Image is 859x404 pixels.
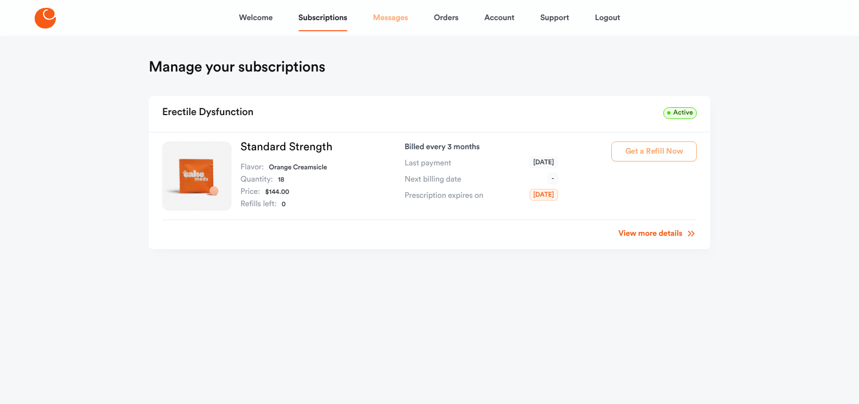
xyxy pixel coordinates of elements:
span: [DATE] [530,189,558,201]
h1: Manage your subscriptions [149,58,325,76]
img: Standard Strength [162,141,232,211]
dt: Refills left: [240,198,276,211]
dd: $144.00 [265,186,289,198]
a: Standard Strength [240,141,332,153]
dd: 0 [281,198,285,211]
a: Account [484,4,515,31]
span: - [548,173,558,184]
h2: Erectile Dysfunction [162,103,253,123]
dt: Quantity: [240,174,273,186]
dd: Orange Creamsicle [269,161,327,174]
span: Active [663,107,697,119]
dt: Price: [240,186,260,198]
a: View more details [619,228,697,239]
a: Logout [595,4,620,31]
a: Subscriptions [299,4,347,31]
a: Welcome [239,4,272,31]
dt: Flavor: [240,161,264,174]
span: Next billing date [405,174,461,185]
dd: 18 [278,174,284,186]
a: Orders [434,4,459,31]
span: [DATE] [530,156,558,168]
a: Messages [373,4,408,31]
span: Last payment [405,158,451,169]
span: Prescription expires on [405,190,484,201]
p: Billed every 3 months [405,141,593,153]
a: Support [540,4,569,31]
